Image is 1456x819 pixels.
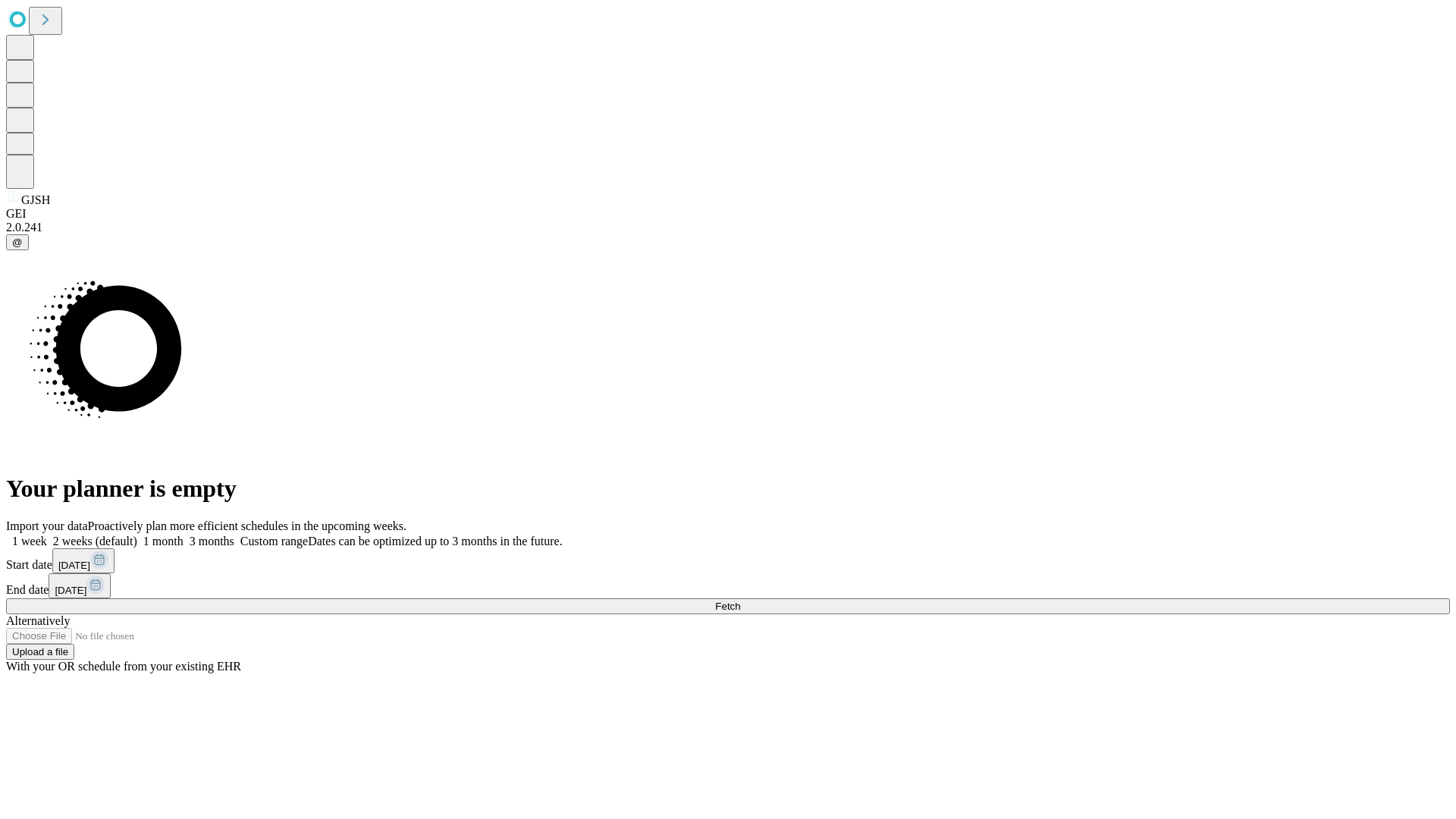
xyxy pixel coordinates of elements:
h1: Your planner is empty [6,475,1450,503]
span: With your OR schedule from your existing EHR [6,660,241,673]
div: Start date [6,548,1450,573]
button: Upload a file [6,644,74,660]
span: Import your data [6,519,88,532]
span: [DATE] [58,560,90,571]
span: Custom range [240,535,308,548]
span: 2 weeks (default) [53,535,137,548]
button: Fetch [6,598,1450,614]
div: 2.0.241 [6,221,1450,234]
div: End date [6,573,1450,598]
div: GEI [6,207,1450,221]
span: Fetch [715,601,740,612]
span: @ [12,237,23,248]
span: Alternatively [6,614,70,627]
span: Dates can be optimized up to 3 months in the future. [308,535,562,548]
button: [DATE] [52,548,115,573]
span: 3 months [190,535,234,548]
button: @ [6,234,29,250]
span: 1 month [143,535,184,548]
span: [DATE] [55,585,86,596]
span: Proactively plan more efficient schedules in the upcoming weeks. [88,519,406,532]
span: 1 week [12,535,47,548]
span: GJSH [21,193,50,206]
button: [DATE] [49,573,111,598]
